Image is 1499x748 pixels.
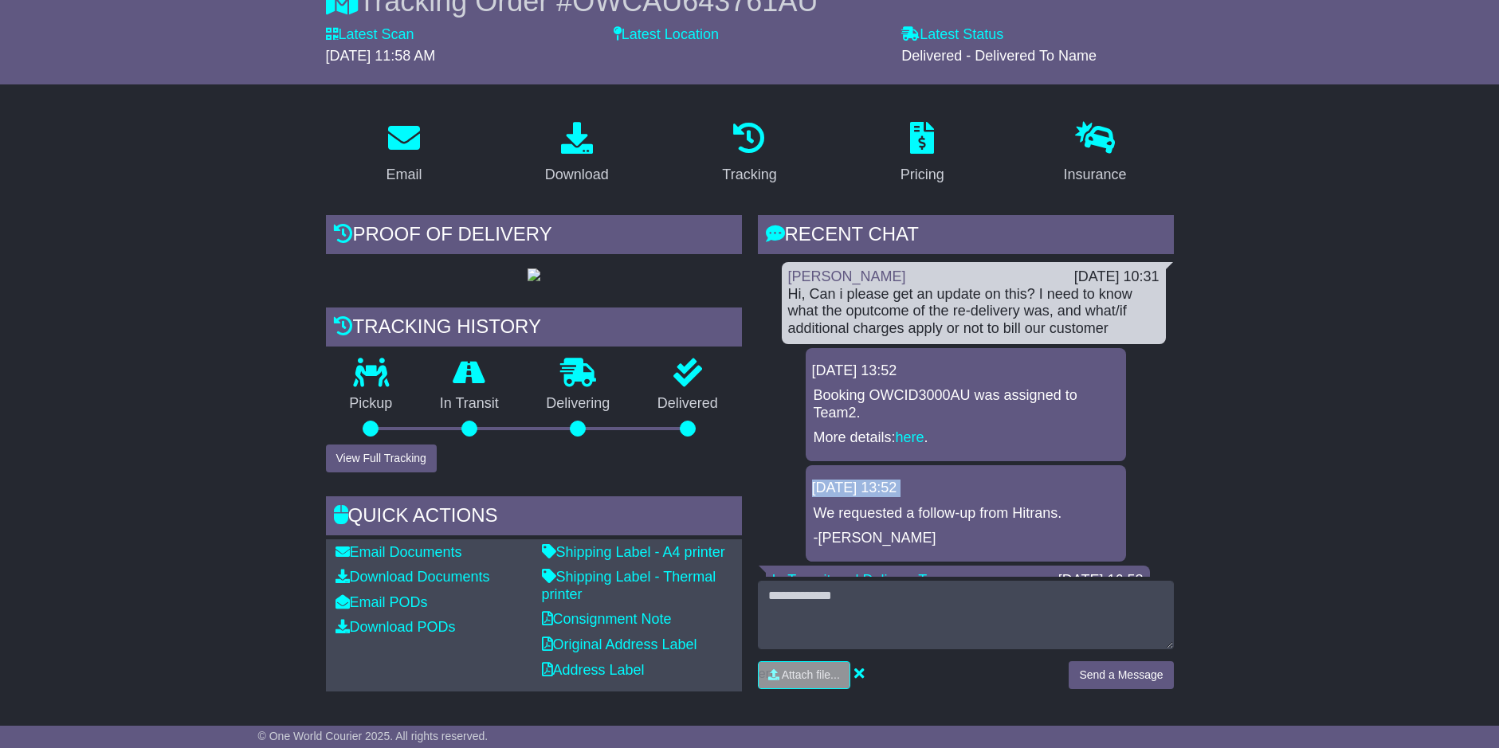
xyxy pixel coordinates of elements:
a: Download Documents [336,569,490,585]
div: Hi, Can i please get an update on this? I need to know what the oputcome of the re-delivery was, ... [788,286,1160,338]
label: Latest Location [614,26,719,44]
p: We requested a follow-up from Hitrans. [814,505,1118,523]
div: Tracking history [326,307,742,351]
div: [DATE] 16:58 [1058,572,1143,589]
p: Delivering [523,395,634,413]
p: More details: . [814,429,1118,447]
a: In Transit and Delivery Team [772,572,954,588]
p: In Transit [416,395,523,413]
p: Pickup [326,395,417,413]
div: [DATE] 10:31 [1074,268,1160,286]
a: Consignment Note [542,611,672,627]
p: -[PERSON_NAME] [814,530,1118,547]
a: Tracking [712,116,787,191]
div: Email [386,164,422,186]
a: Download PODs [336,619,456,635]
div: Proof of Delivery [326,215,742,258]
div: RECENT CHAT [758,215,1174,258]
a: here [896,429,924,445]
a: Shipping Label - A4 printer [542,544,725,560]
div: [DATE] 13:52 [812,480,1120,497]
p: Booking OWCID3000AU was assigned to Team2. [814,387,1118,421]
a: Pricing [890,116,955,191]
div: Tracking [722,164,776,186]
div: Pricing [901,164,944,186]
label: Latest Status [901,26,1003,44]
a: [PERSON_NAME] [788,268,906,284]
div: Quick Actions [326,496,742,539]
div: [DATE] 13:52 [812,362,1120,380]
span: Delivered - Delivered To Name [901,48,1097,64]
span: [DATE] 11:58 AM [326,48,436,64]
a: Email Documents [336,544,462,560]
a: Shipping Label - Thermal printer [542,569,716,602]
a: Insurance [1054,116,1137,191]
button: View Full Tracking [326,444,437,472]
a: Download [535,116,619,191]
label: Latest Scan [326,26,414,44]
img: GetPodImage [528,268,540,281]
button: Send a Message [1069,661,1173,689]
a: Original Address Label [542,636,697,652]
p: Delivered [634,395,742,413]
a: Address Label [542,662,645,678]
a: Email [375,116,432,191]
div: Download [545,164,609,186]
a: Email PODs [336,594,428,610]
span: © One World Courier 2025. All rights reserved. [258,730,489,742]
div: Insurance [1064,164,1127,186]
